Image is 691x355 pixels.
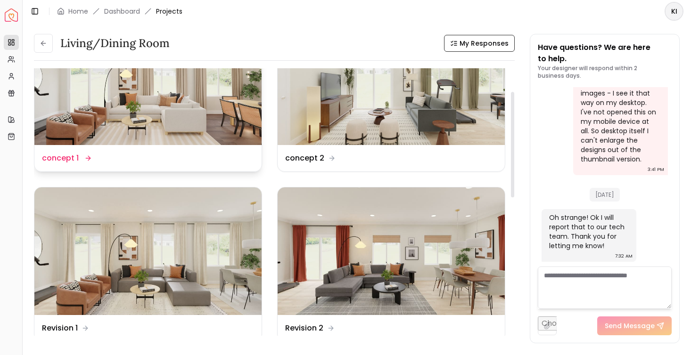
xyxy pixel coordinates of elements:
p: Have questions? We are here to help. [538,42,672,65]
img: Revision 2 [278,187,505,315]
span: Projects [156,7,182,16]
a: concept 2concept 2 [277,17,505,172]
a: Revision 1Revision 1 [34,187,262,342]
span: [DATE] [590,188,620,202]
dd: Revision 1 [42,323,78,334]
a: Dashboard [104,7,140,16]
button: KI [665,2,683,21]
dd: concept 1 [42,153,79,164]
p: Your designer will respond within 2 business days. [538,65,672,80]
span: My Responses [460,39,509,48]
div: 7:32 AM [615,251,633,261]
img: concept 1 [34,17,262,145]
dd: Revision 2 [285,323,323,334]
div: 3:41 PM [648,165,664,174]
a: Home [68,7,88,16]
img: concept 2 [278,17,505,145]
img: Revision 1 [34,187,262,315]
div: For the thumnail images - I see it that way on my desktop. I've not opened this on my mobile devi... [581,79,658,164]
h3: Living/Dining Room [60,36,170,51]
span: KI [666,3,683,20]
dd: concept 2 [285,153,324,164]
button: My Responses [444,35,515,52]
a: concept 1concept 1 [34,17,262,172]
a: Spacejoy [5,8,18,22]
div: Oh strange! Ok I will report that to our tech team. Thank you for letting me know! [549,213,627,250]
img: Spacejoy Logo [5,8,18,22]
nav: breadcrumb [57,7,182,16]
a: Revision 2Revision 2 [277,187,505,342]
